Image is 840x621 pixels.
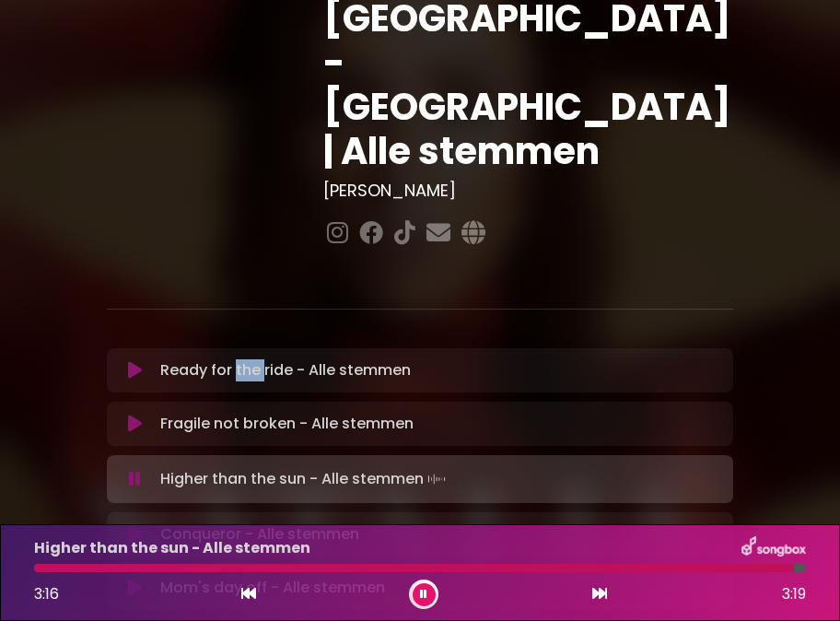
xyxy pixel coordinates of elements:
[782,583,806,605] span: 3:19
[34,537,310,559] p: Higher than the sun - Alle stemmen
[34,583,59,604] span: 3:16
[160,466,449,492] p: Higher than the sun - Alle stemmen
[424,466,449,492] img: waveform4.gif
[741,536,806,560] img: songbox-logo-white.png
[160,413,414,435] p: Fragile not broken - Alle stemmen
[323,181,733,201] h3: [PERSON_NAME]
[160,523,359,545] p: Conqueror - Alle stemmen
[160,359,411,381] p: Ready for the ride - Alle stemmen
